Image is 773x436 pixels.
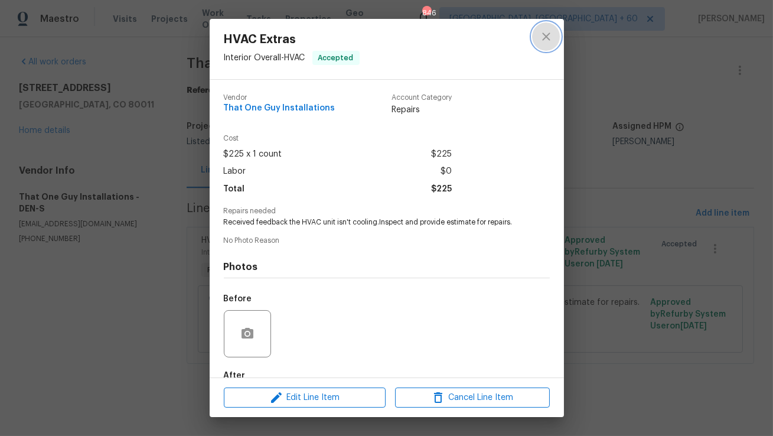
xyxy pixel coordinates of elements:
div: 846 [422,7,430,19]
span: Repairs [392,104,452,116]
span: Labor [224,163,246,180]
span: Vendor [224,94,335,102]
span: Repairs needed [224,207,550,215]
span: $0 [441,163,452,180]
span: That One Guy Installations [224,104,335,113]
span: $225 x 1 count [224,146,282,163]
span: Cancel Line Item [399,391,546,405]
span: Interior Overall - HVAC [224,54,305,62]
span: Total [224,181,245,198]
span: Account Category [392,94,452,102]
span: Received feedback the HVAC unit isn't cooling.Inspect and provide estimate for repairs. [224,217,517,227]
h5: Before [224,295,252,303]
span: HVAC Extras [224,33,360,46]
span: Accepted [314,52,358,64]
button: Edit Line Item [224,388,386,408]
span: Edit Line Item [227,391,382,405]
button: close [532,22,560,51]
h4: Photos [224,261,550,273]
button: Cancel Line Item [395,388,550,408]
span: $225 [431,146,452,163]
span: $225 [431,181,452,198]
span: No Photo Reason [224,237,550,245]
span: Cost [224,135,452,142]
h5: After [224,372,246,380]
